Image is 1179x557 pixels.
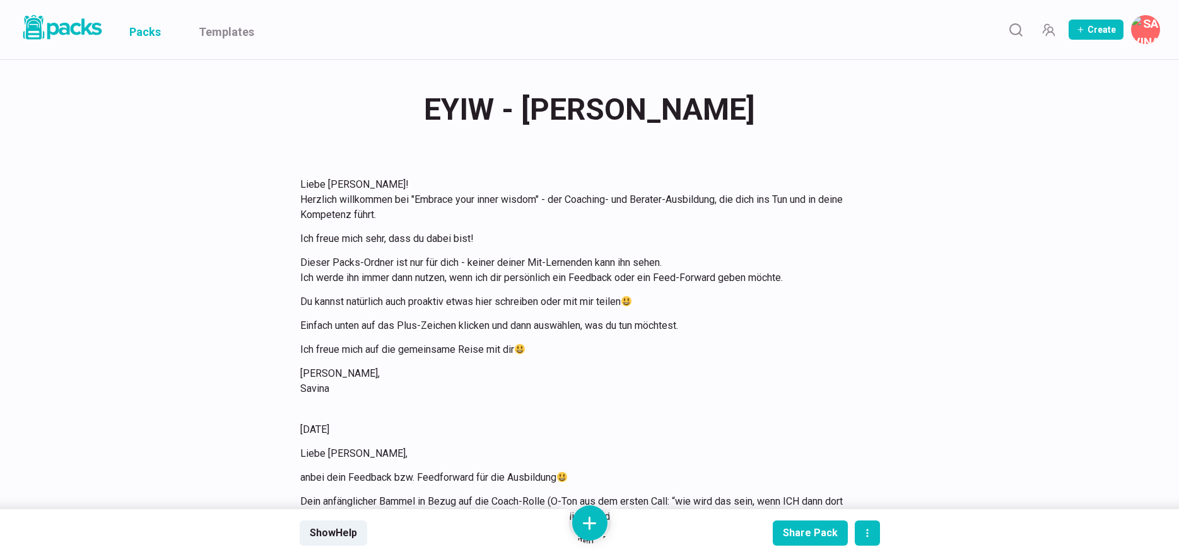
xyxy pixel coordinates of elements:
button: Search [1003,17,1028,42]
p: Liebe [PERSON_NAME], [300,446,864,461]
button: Share Pack [773,520,848,546]
p: Einfach unten auf das Plus-Zeichen klicken und dann auswählen, was du tun möchtest. [300,318,864,333]
p: Du kannst natürlich auch proaktiv etwas hier schreiben oder mit mir teilen [300,294,864,309]
button: Create Pack [1069,20,1123,40]
div: Share Pack [783,527,838,539]
button: ShowHelp [300,520,367,546]
p: [PERSON_NAME], Savina [300,366,864,396]
span: EYIW - [PERSON_NAME] [424,85,755,134]
button: actions [855,520,880,546]
p: Ich freue mich auf die gemeinsame Reise mit dir [300,342,864,357]
a: Packs logo [19,13,104,47]
p: anbei dein Feedback bzw. Feedforward für die Ausbildung [300,470,864,485]
img: 😃 [515,344,525,354]
img: Packs logo [19,13,104,42]
img: 😃 [621,296,631,306]
p: Dieser Packs-Ordner ist nur für dich - keiner deiner Mit-Lernenden kann ihn sehen. Ich werde ihn ... [300,255,864,285]
button: Manage Team Invites [1036,17,1061,42]
p: [DATE] [300,422,864,437]
p: Dein anfänglicher Bammel in Bezug auf die Coach-Rolle (O-Ton aus dem ersten Call: “wie wird das s... [300,494,864,524]
p: Ich freue mich sehr, dass du dabei bist! [300,231,864,246]
p: Liebe [PERSON_NAME]! Herzlich willkommen bei "Embrace your inner wisdom" - der Coaching- und Bera... [300,177,864,222]
button: Savina Tilmann [1131,15,1160,44]
img: 😃 [557,472,567,482]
